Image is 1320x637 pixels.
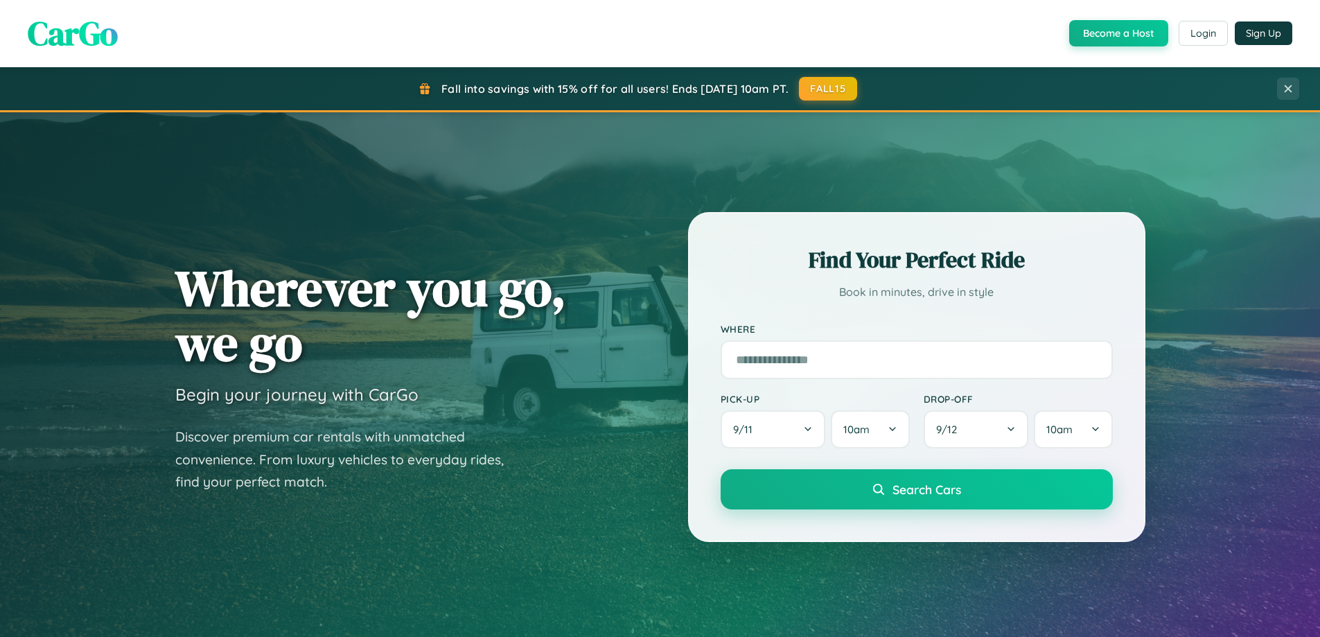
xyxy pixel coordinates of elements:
[843,423,870,436] span: 10am
[28,10,118,56] span: CarGo
[1235,21,1292,45] button: Sign Up
[1034,410,1112,448] button: 10am
[799,77,857,101] button: FALL15
[733,423,759,436] span: 9 / 11
[441,82,789,96] span: Fall into savings with 15% off for all users! Ends [DATE] 10am PT.
[721,323,1113,335] label: Where
[892,482,961,497] span: Search Cars
[1046,423,1073,436] span: 10am
[924,410,1029,448] button: 9/12
[721,469,1113,509] button: Search Cars
[831,410,909,448] button: 10am
[721,245,1113,275] h2: Find Your Perfect Ride
[1179,21,1228,46] button: Login
[175,426,522,494] p: Discover premium car rentals with unmatched convenience. From luxury vehicles to everyday rides, ...
[721,393,910,405] label: Pick-up
[721,282,1113,302] p: Book in minutes, drive in style
[1069,20,1168,46] button: Become a Host
[175,384,419,405] h3: Begin your journey with CarGo
[924,393,1113,405] label: Drop-off
[936,423,964,436] span: 9 / 12
[175,261,566,370] h1: Wherever you go, we go
[721,410,826,448] button: 9/11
